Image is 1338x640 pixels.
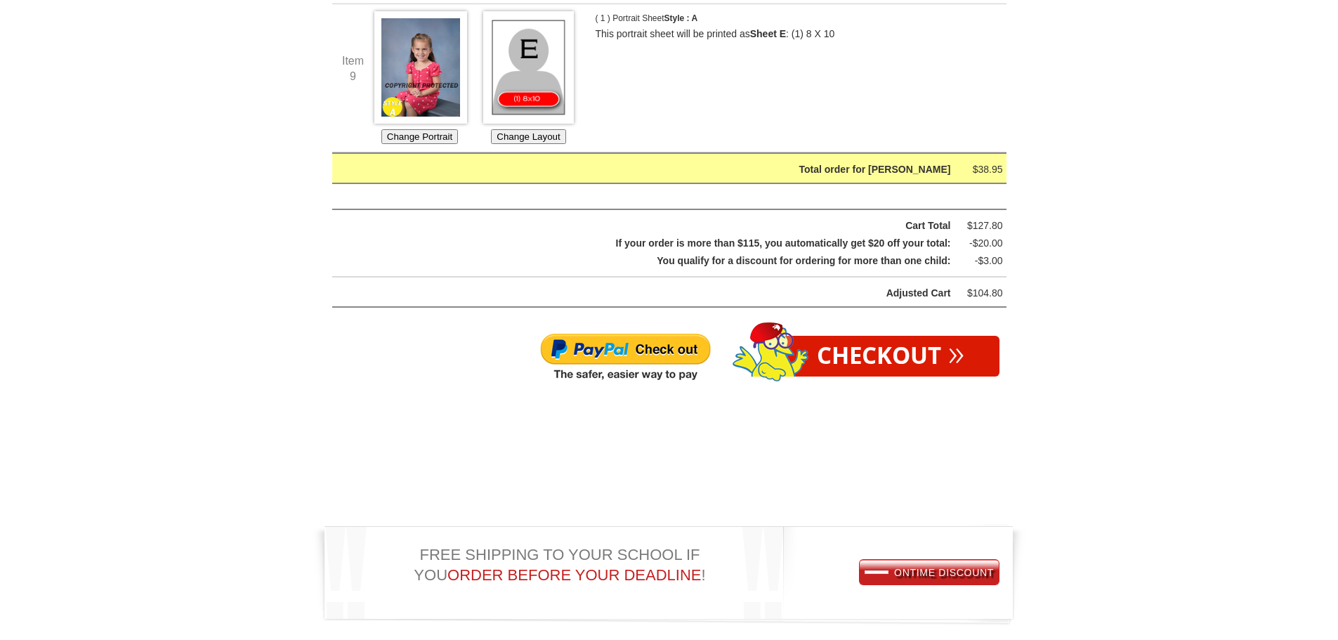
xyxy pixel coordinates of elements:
[483,11,575,145] div: Choose which Layout you would like for this Portrait Sheet
[368,252,951,270] div: You qualify for a discount for ordering for more than one child:
[782,336,999,377] a: Checkout»
[368,161,951,178] div: Total order for [PERSON_NAME]
[865,567,994,578] span: ONTIME DISCOUNT
[961,252,1003,270] div: -$3.00
[961,161,1003,178] div: $38.95
[596,27,982,42] p: This portrait sheet will be printed as : (1) 8 X 10
[961,235,1003,252] div: -$20.00
[381,129,458,144] button: Change Portrait
[483,11,573,124] img: Choose Layout
[961,217,1003,235] div: $127.80
[491,129,565,144] button: Change Layout
[332,53,374,84] div: Item 9
[596,11,736,27] p: ( 1 ) Portrait Sheet
[374,11,466,145] div: Choose which Image you'd like to use for this Portrait Sheet
[961,285,1003,302] div: $104.80
[948,344,964,360] span: »
[374,11,467,124] img: Choose Image *1961_0095a*1961
[311,535,739,587] div: FREE SHIPPING TO YOUR SCHOOL IF YOU !
[860,560,999,585] a: ONTIME DISCOUNT
[750,28,786,39] b: Sheet E
[368,285,951,302] div: Adjusted Cart
[368,235,951,252] div: If your order is more than $115, you automatically get $20 off your total:
[447,566,701,584] span: ORDER BEFORE YOUR DEADLINE
[539,332,711,383] img: Paypal
[368,217,951,235] div: Cart Total
[664,13,698,23] span: Style : A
